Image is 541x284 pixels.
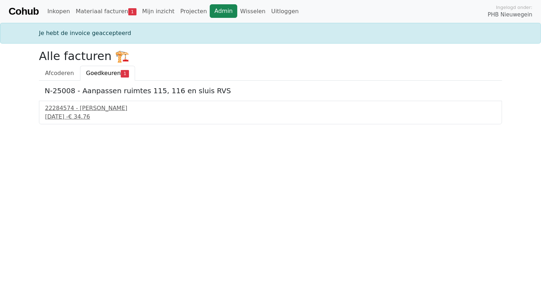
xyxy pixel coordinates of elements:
[45,113,496,121] div: [DATE] -
[73,4,139,19] a: Materiaal facturen1
[488,11,532,19] span: PHB Nieuwegein
[39,66,80,81] a: Afcoderen
[68,113,90,120] span: € 34.76
[86,70,121,76] span: Goedkeuren
[45,104,496,113] div: 22284574 - [PERSON_NAME]
[35,29,506,38] div: Je hebt de invoice geaccepteerd
[121,70,129,77] span: 1
[80,66,135,81] a: Goedkeuren1
[139,4,178,19] a: Mijn inzicht
[44,4,73,19] a: Inkopen
[496,4,532,11] span: Ingelogd onder:
[45,86,496,95] h5: N-25008 - Aanpassen ruimtes 115, 116 en sluis RVS
[177,4,210,19] a: Projecten
[210,4,237,18] a: Admin
[268,4,302,19] a: Uitloggen
[45,104,496,121] a: 22284574 - [PERSON_NAME][DATE] -€ 34.76
[9,3,39,20] a: Cohub
[237,4,268,19] a: Wisselen
[45,70,74,76] span: Afcoderen
[128,8,137,15] span: 1
[39,49,502,63] h2: Alle facturen 🏗️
